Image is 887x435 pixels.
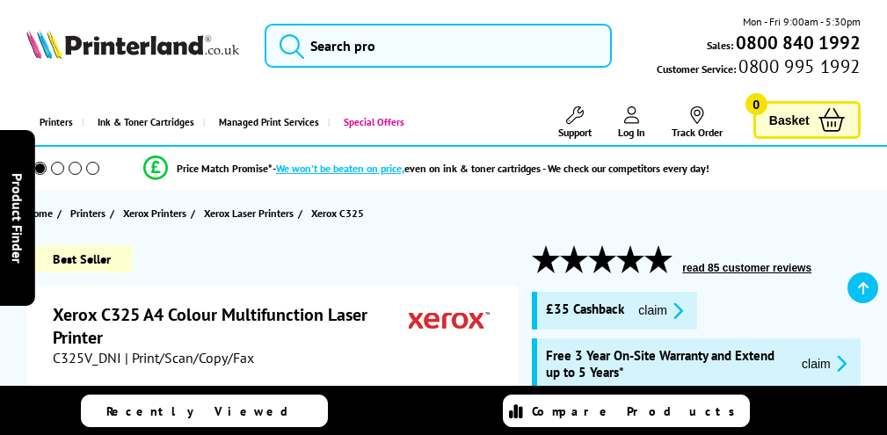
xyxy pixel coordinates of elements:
span: Xerox Laser Printers [204,204,294,222]
span: Mon - Fri 9:00am - 5:30pm [743,13,861,30]
a: 0800 840 1992 [733,34,861,51]
span: £35 Cashback [546,301,624,321]
span: Free 3 Year On-Site Warranty and Extend up to 5 Years* [546,347,788,381]
a: Printers [26,100,82,145]
img: Printerland Logo [26,29,239,59]
span: Basket [769,108,810,132]
span: 0800 995 1992 [736,58,860,75]
span: Ink & Toner Cartridges [98,100,194,145]
span: Support [558,126,592,139]
a: Compare Products [503,395,750,427]
span: Compare Products [532,403,745,419]
span: We won’t be beaten on price, [276,162,404,175]
b: 0800 840 1992 [736,31,861,54]
span: Price Match Promise* [177,162,273,175]
span: Printers [70,204,105,222]
a: Recently Viewed [81,395,328,427]
span: 0 [745,93,767,115]
button: promo-description [633,301,688,321]
a: Xerox Laser Printers [204,204,298,222]
img: Xerox [409,303,490,336]
a: Ink & Toner Cartridges [82,100,203,145]
span: Home [26,204,53,222]
h1: Xerox C325 A4 Colour Multifunction Laser Printer [53,303,409,349]
span: Product Finder [9,172,26,263]
span: C325V_DNI [53,349,121,366]
a: Printers [70,204,110,222]
span: Xerox Printers [123,204,186,222]
a: Xerox C325 [311,204,368,222]
button: read 85 customer reviews [677,261,817,275]
a: Printerland Logo [26,29,239,62]
a: Basket 0 [753,101,861,139]
a: Log In [618,106,645,139]
span: Log In [618,126,645,139]
div: - even on ink & toner cartridges - We check our competitors every day! [273,162,709,175]
span: Sales: [707,37,733,54]
input: Search pro [265,24,612,68]
span: Recently Viewed [106,403,306,419]
a: Home [26,204,57,222]
span: Customer Service: [657,58,860,77]
button: promo-description [796,353,852,373]
a: Xerox Printers [123,204,191,222]
a: Special Offers [328,100,413,145]
span: | Print/Scan/Copy/Fax [125,349,254,366]
a: Managed Print Services [203,100,328,145]
a: Track Order [672,106,723,139]
span: Best Seller [26,245,133,272]
a: Support [558,106,592,139]
li: modal_Promise [9,153,843,184]
span: Xerox C325 [311,204,364,222]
